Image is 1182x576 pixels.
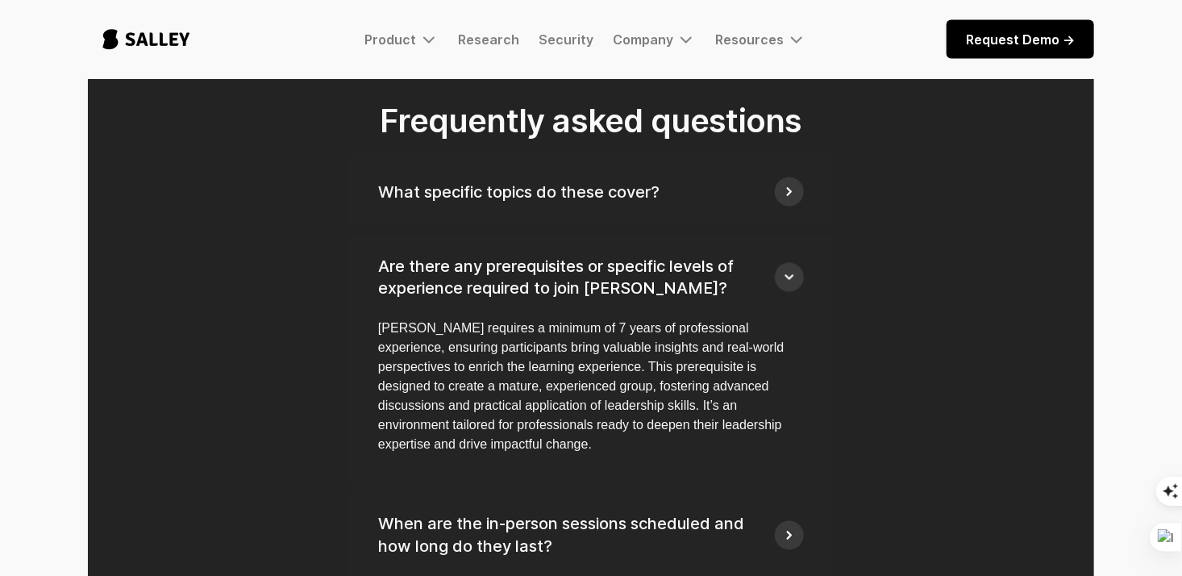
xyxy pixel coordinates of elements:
div: Product [364,31,416,48]
div: Company [613,30,696,49]
div: Company [613,31,673,48]
div: Resources [715,30,806,49]
a: Request Demo -> [947,20,1094,59]
strong: What specific topics do these cover? [378,182,660,202]
a: Research [458,31,519,48]
div: [PERSON_NAME] requires a minimum of 7 years of professional experience, ensuring participants bri... [378,319,804,455]
div: Resources [715,31,784,48]
div: Product [364,30,439,49]
a: home [88,13,205,66]
h3: Frequently asked questions [380,103,801,139]
strong: When are the in-person sessions scheduled and how long do they last? [378,515,744,557]
a: Security [539,31,593,48]
strong: Are there any prerequisites or specific levels of experience required to join [PERSON_NAME]? [378,257,734,298]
